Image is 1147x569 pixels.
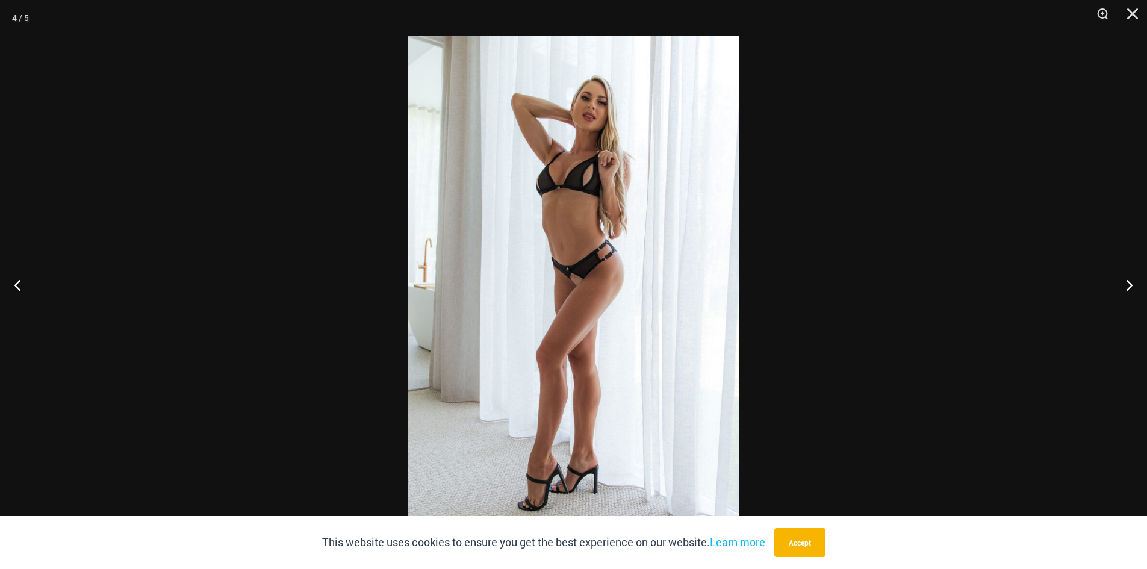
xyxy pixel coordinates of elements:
button: Accept [774,528,825,557]
img: Seduction Black 1034 Bra 6034 Bottom 10 [408,36,739,533]
button: Next [1102,255,1147,315]
p: This website uses cookies to ensure you get the best experience on our website. [322,533,765,552]
a: Learn more [710,535,765,549]
div: 4 / 5 [12,9,29,27]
